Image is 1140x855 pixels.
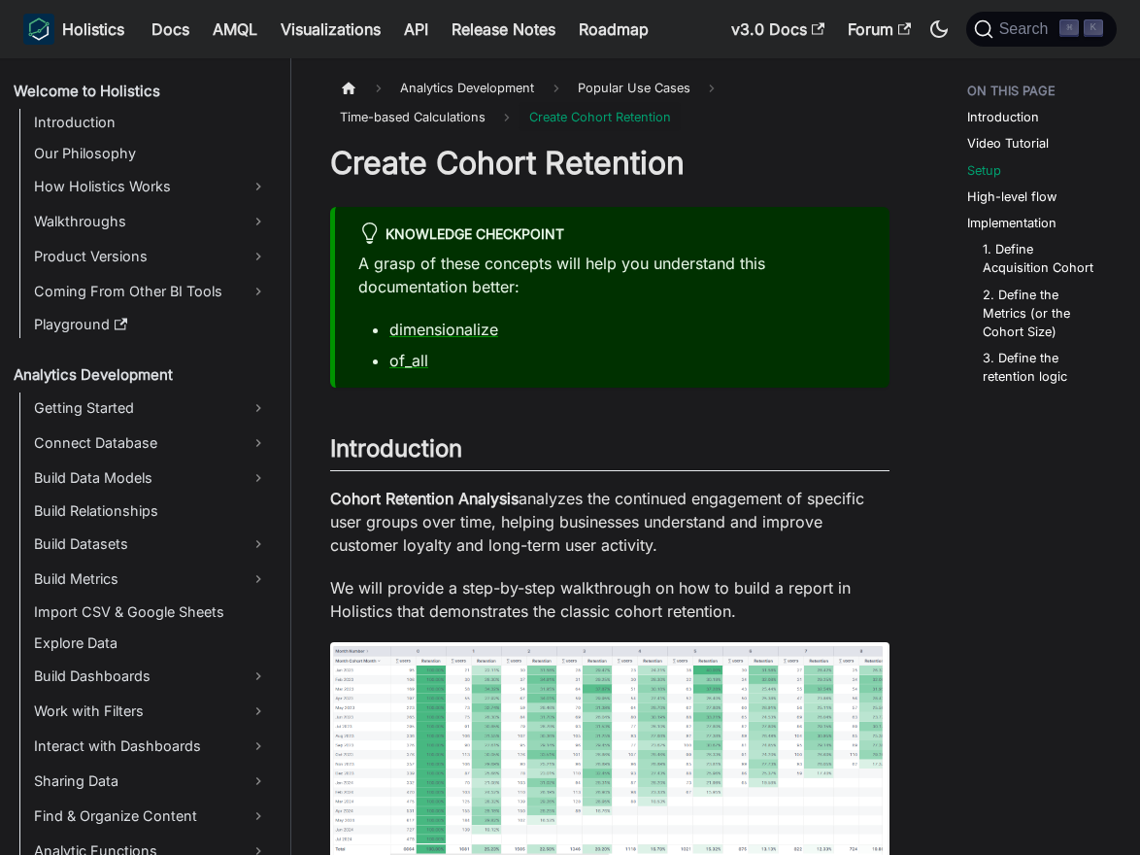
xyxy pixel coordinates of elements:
[28,529,274,560] a: Build Datasets
[392,14,440,45] a: API
[8,361,274,389] a: Analytics Development
[983,286,1102,342] a: 2. Define the Metrics (or the Cohort Size)
[967,214,1056,232] a: Implementation
[28,393,274,424] a: Getting Started
[1084,19,1103,37] kbd: K
[389,351,428,370] a: of_all
[28,598,274,626] a: Import CSV & Google Sheets
[28,731,274,762] a: Interact with Dashboards
[567,14,660,45] a: Roadmap
[993,20,1060,38] span: Search
[28,766,274,797] a: Sharing Data
[28,630,274,657] a: Explore Data
[28,696,274,727] a: Work with Filters
[28,171,274,202] a: How Holistics Works
[983,349,1102,386] a: 3. Define the retention logic
[440,14,567,45] a: Release Notes
[967,108,1039,126] a: Introduction
[28,497,274,525] a: Build Relationships
[330,74,367,102] a: Home page
[358,252,866,298] p: A grasp of these concepts will help you understand this documentation better:
[28,661,274,692] a: Build Dashboards
[966,12,1117,47] button: Search (Command+K)
[23,14,54,45] img: Holistics
[330,434,889,471] h2: Introduction
[330,144,889,183] h1: Create Cohort Retention
[836,14,922,45] a: Forum
[269,14,392,45] a: Visualizations
[358,222,866,248] div: Knowledge Checkpoint
[28,276,274,307] a: Coming From Other BI Tools
[28,241,274,272] a: Product Versions
[1059,19,1079,37] kbd: ⌘
[330,487,889,557] p: analyzes the continued engagement of specific user groups over time, helping businesses understan...
[389,320,498,339] a: dimensionalize
[28,427,274,459] a: Connect Database
[983,240,1102,277] a: 1. Define Acquisition Cohort
[568,74,700,102] span: Popular Use Cases
[140,14,201,45] a: Docs
[201,14,269,45] a: AMQL
[28,462,274,494] a: Build Data Models
[720,14,836,45] a: v3.0 Docs
[967,161,1001,180] a: Setup
[28,801,274,832] a: Find & Organize Content
[8,78,274,105] a: Welcome to Holistics
[28,564,274,595] a: Build Metrics
[967,134,1049,153] a: Video Tutorial
[390,74,544,102] span: Analytics Development
[28,109,274,136] a: Introduction
[330,489,519,508] strong: Cohort Retention Analysis
[967,188,1056,206] a: High-level flow
[330,102,495,130] span: Time-based Calculations
[62,17,124,41] b: Holistics
[923,14,955,45] button: Switch between dark and light mode (currently dark mode)
[23,14,124,45] a: HolisticsHolistics
[28,311,274,338] a: Playground
[330,74,889,131] nav: Breadcrumbs
[28,206,274,237] a: Walkthroughs
[330,576,889,623] p: We will provide a step-by-step walkthrough on how to build a report in Holistics that demonstrate...
[28,140,274,167] a: Our Philosophy
[519,102,680,130] span: Create Cohort Retention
